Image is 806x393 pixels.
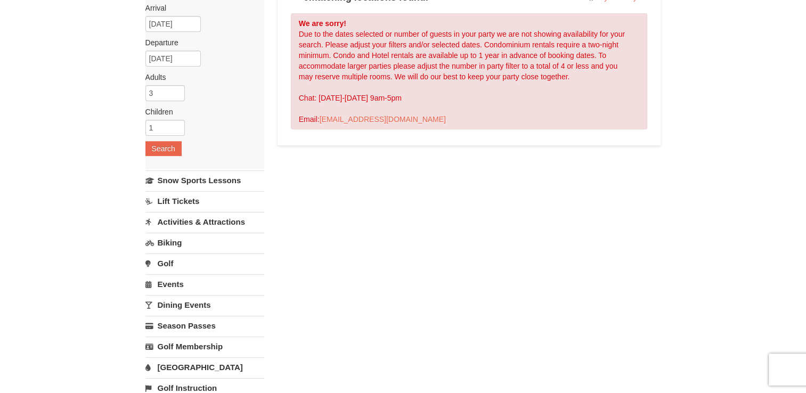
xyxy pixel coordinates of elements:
[145,37,256,48] label: Departure
[145,316,264,335] a: Season Passes
[145,191,264,211] a: Lift Tickets
[145,3,256,13] label: Arrival
[145,253,264,273] a: Golf
[320,115,446,124] a: [EMAIL_ADDRESS][DOMAIN_NAME]
[145,107,256,117] label: Children
[145,357,264,377] a: [GEOGRAPHIC_DATA]
[145,212,264,232] a: Activities & Attractions
[145,233,264,252] a: Biking
[145,295,264,315] a: Dining Events
[145,72,256,83] label: Adults
[291,13,648,129] div: Due to the dates selected or number of guests in your party we are not showing availability for y...
[145,141,182,156] button: Search
[145,170,264,190] a: Snow Sports Lessons
[299,19,346,28] strong: We are sorry!
[145,274,264,294] a: Events
[145,337,264,356] a: Golf Membership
